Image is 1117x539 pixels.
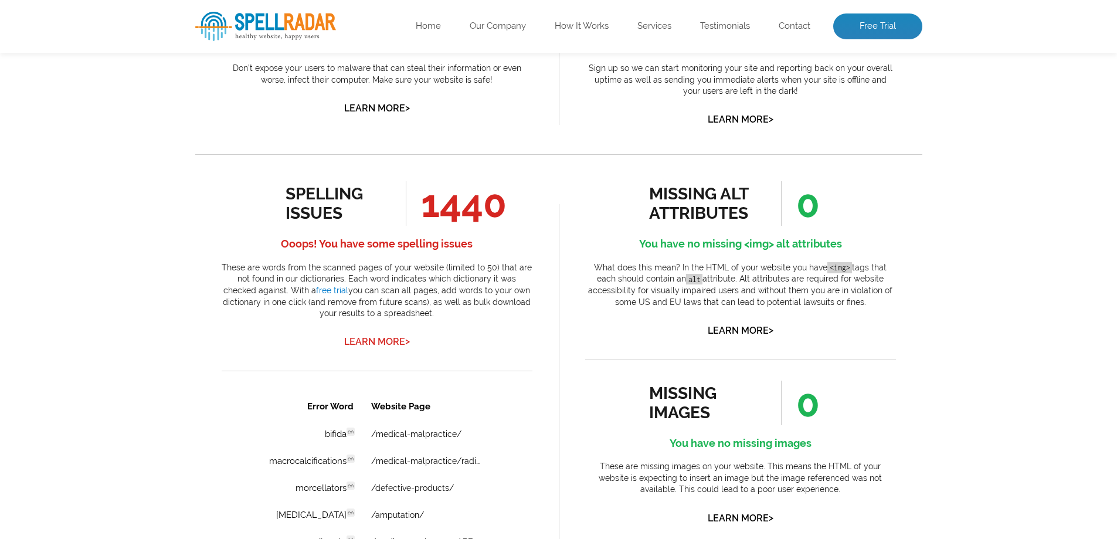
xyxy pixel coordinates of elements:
[585,63,896,97] p: Sign up so we can start monitoring your site and reporting back on your overall uptime as well as...
[769,510,773,526] span: >
[16,65,125,74] a: /motorvehiclesafety/pedestrian_safety/
[708,114,773,125] a: Learn More>
[781,381,820,425] span: 0
[121,327,131,339] a: 4
[637,21,671,32] a: Services
[150,226,240,236] a: /medical-malpractice/
[585,461,896,496] p: These are missing images on your website. This means the HTML of your website is expecting to ins...
[226,327,240,339] a: 10
[779,21,810,32] a: Contact
[150,65,258,74] a: /medical-malpractice/radiological-injury/
[125,279,133,287] span: en
[6,87,305,110] h3: All Results?
[195,12,336,41] img: SpellRadar
[150,38,240,47] a: /medical-malpractice/
[405,100,410,116] span: >
[150,165,160,178] a: 1
[555,21,609,32] a: How It Works
[30,191,140,217] td: tased
[247,327,271,339] a: Next
[125,198,133,206] span: en
[174,327,184,339] a: 7
[156,327,167,339] a: 6
[134,1,248,28] th: Website Page
[125,63,133,71] span: en
[16,38,125,47] a: /homeandrecreationalsafety/water-safety/waterinjuries-factsheet.html
[125,252,133,260] span: en
[142,38,230,47] a: /swimming-drowning/
[125,171,133,179] span: en
[125,36,133,44] span: en
[150,253,258,263] a: /verdicts-settlements/failure-to-diagnose-lung-cancer/
[125,90,133,98] span: en
[30,218,140,244] td: topmedical
[191,327,201,339] a: 8
[150,91,232,101] a: /defective-products/
[585,235,896,253] h4: You have no missing <img> alt attributes
[107,122,203,142] a: Get Free Trial
[150,199,258,209] a: /blog/lawsuits-over-abuse-of-restraints-in-prison-and-jails/
[222,63,532,86] p: Don’t expose your users to malware that can steal their information or even worse, infect their c...
[30,29,140,55] td: bifida
[125,225,133,233] span: en
[827,262,852,273] code: <img>
[286,184,392,223] div: spelling issues
[833,13,922,39] a: Free Trial
[141,1,280,28] th: Website Page
[150,280,219,290] a: /truck-accidents/
[344,336,410,347] a: Learn More>
[138,327,149,339] a: 5
[125,117,133,125] span: en
[142,65,234,74] a: /pedestrian-accidents/
[700,21,750,32] a: Testimonials
[222,235,532,253] h4: Ooops! You have some spelling issues
[30,56,140,82] td: macrocalcifications
[1,1,133,28] th: Broken Link
[585,434,896,453] h4: You have no missing images
[708,325,773,336] a: Learn More>
[150,145,258,155] a: /verdicts-settlements/[PERSON_NAME]-electricity-injury/
[769,322,773,338] span: >
[87,327,97,339] a: 2
[686,274,702,285] code: alt
[585,262,896,308] p: What does this mean? In the HTML of your website you have tags that each should contain an attrib...
[6,87,305,96] span: Want to view
[150,172,258,182] a: /sexual-assault-and-[MEDICAL_DATA]-lawsuits/
[470,21,526,32] a: Our Company
[708,513,773,524] a: Learn More>
[769,111,773,127] span: >
[30,245,140,271] td: transvaginal
[208,327,219,339] a: 9
[30,164,140,190] td: sexted
[222,262,532,320] p: These are words from the scanned pages of your website (limited to 50) that are not found in our ...
[781,181,820,226] span: 0
[344,103,410,114] a: Learn More>
[649,184,755,223] div: missing alt attributes
[69,327,80,340] a: 1
[406,181,507,226] span: 1440
[316,286,348,295] a: free trial
[416,21,441,32] a: Home
[405,333,410,350] span: >
[150,118,202,128] a: /amputation/
[104,327,114,339] a: 3
[649,384,755,422] div: missing images
[30,272,140,298] td: underride (4)
[30,110,140,136] td: [MEDICAL_DATA]
[30,137,140,163] td: perilunate
[125,144,133,152] span: en
[30,83,140,109] td: morcellators
[30,1,140,28] th: Error Word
